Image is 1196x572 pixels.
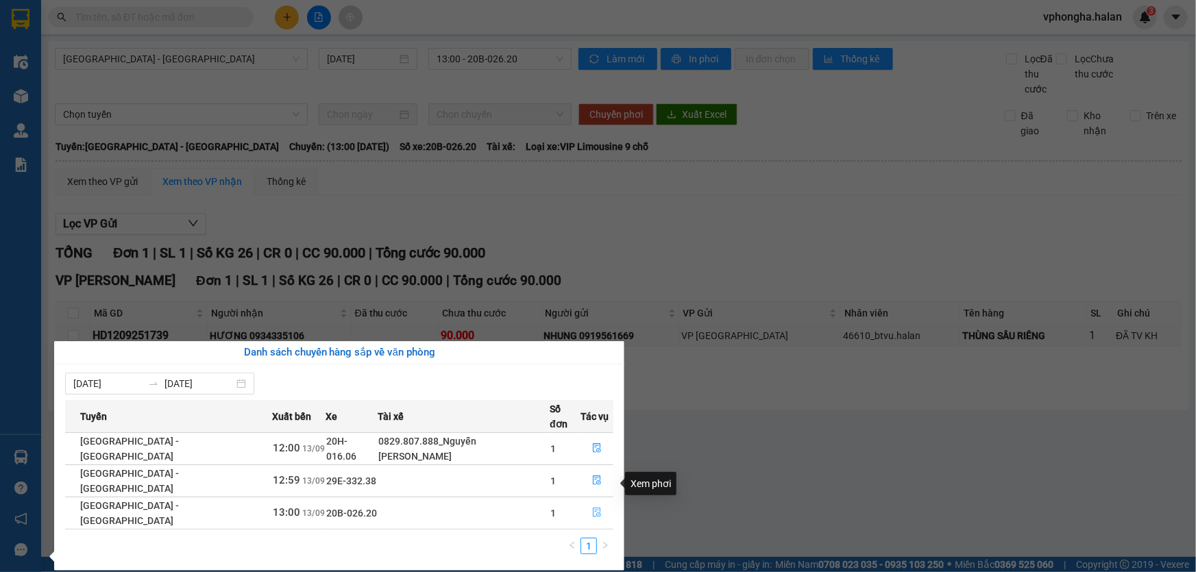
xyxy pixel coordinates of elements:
span: Tài xế [378,409,404,424]
li: Next Page [597,538,613,554]
span: 12:59 [273,474,300,486]
input: Đến ngày [164,376,234,391]
button: file-done [581,502,613,524]
span: 29E-332.38 [326,475,376,486]
span: 1 [550,475,556,486]
span: file-done [592,443,602,454]
span: left [568,541,576,549]
button: file-done [581,438,613,460]
span: to [148,378,159,389]
span: Xuất bến [272,409,311,424]
span: [GEOGRAPHIC_DATA] - [GEOGRAPHIC_DATA] [80,500,179,526]
span: 13/09 [302,476,325,486]
span: 13/09 [302,444,325,453]
span: Tuyến [80,409,107,424]
span: 20B-026.20 [326,508,377,519]
span: Số đơn [550,401,580,432]
span: right [601,541,609,549]
span: Tác vụ [581,409,609,424]
input: Từ ngày [73,376,143,391]
span: 1 [550,508,556,519]
button: left [564,538,581,554]
li: 1 [581,538,597,554]
span: 12:00 [273,442,300,454]
span: 13:00 [273,506,300,519]
span: swap-right [148,378,159,389]
a: 1 [581,538,596,554]
li: Previous Page [564,538,581,554]
div: 0829.807.888_Nguyễn [PERSON_NAME] [378,434,550,464]
span: [GEOGRAPHIC_DATA] - [GEOGRAPHIC_DATA] [80,468,179,494]
span: file-done [592,475,602,486]
span: Xe [326,409,337,424]
span: [GEOGRAPHIC_DATA] - [GEOGRAPHIC_DATA] [80,436,179,462]
button: file-done [581,470,613,492]
button: right [597,538,613,554]
span: 1 [550,443,556,454]
span: 20H-016.06 [326,436,356,462]
div: Xem phơi [625,472,676,495]
span: file-done [592,508,602,519]
div: Danh sách chuyến hàng sắp về văn phòng [65,345,613,361]
span: 13/09 [302,508,325,518]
